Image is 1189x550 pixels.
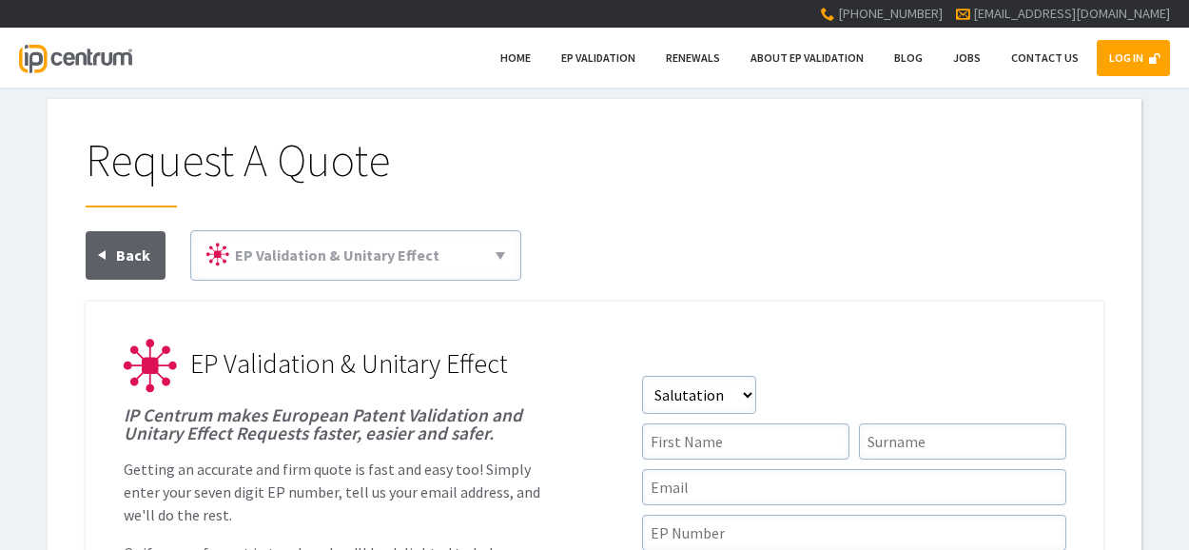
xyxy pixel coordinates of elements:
span: Home [500,50,531,65]
h1: Request A Quote [86,137,1103,207]
a: LOG IN [1097,40,1170,76]
a: [EMAIL_ADDRESS][DOMAIN_NAME] [973,5,1170,22]
a: EP Validation [549,40,648,76]
span: Jobs [953,50,981,65]
a: IP Centrum [19,28,131,88]
a: Blog [882,40,935,76]
a: Renewals [653,40,732,76]
span: Renewals [666,50,720,65]
a: Jobs [941,40,993,76]
span: EP Validation [561,50,635,65]
input: Surname [859,423,1066,460]
a: Home [488,40,543,76]
span: Contact Us [1011,50,1079,65]
input: Email [642,469,1066,505]
a: Contact Us [999,40,1091,76]
span: About EP Validation [750,50,864,65]
a: About EP Validation [738,40,876,76]
span: EP Validation & Unitary Effect [190,346,508,381]
a: Back [86,231,166,280]
input: First Name [642,423,849,460]
span: Back [116,246,150,265]
span: Blog [894,50,923,65]
span: [PHONE_NUMBER] [838,5,943,22]
p: Getting an accurate and firm quote is fast and easy too! Simply enter your seven digit EP number,... [124,458,548,526]
a: EP Validation & Unitary Effect [199,239,513,272]
span: EP Validation & Unitary Effect [235,246,439,265]
h1: IP Centrum makes European Patent Validation and Unitary Effect Requests faster, easier and safer. [124,406,548,442]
